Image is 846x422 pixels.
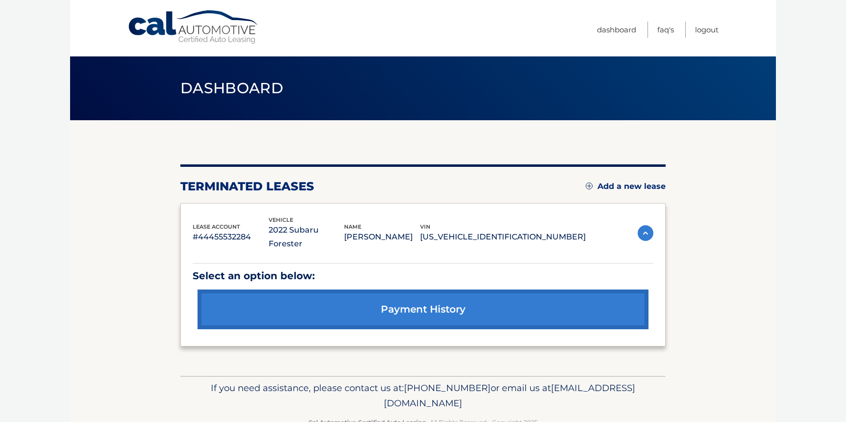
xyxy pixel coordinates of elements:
span: lease account [193,223,240,230]
p: 2022 Subaru Forester [269,223,345,251]
p: Select an option below: [193,267,653,285]
a: Cal Automotive [127,10,260,45]
img: add.svg [586,183,593,189]
p: If you need assistance, please contact us at: or email us at [187,380,659,412]
img: accordion-active.svg [638,225,653,241]
a: Add a new lease [586,182,666,191]
h2: terminated leases [180,179,314,194]
a: Logout [695,22,719,38]
span: vehicle [269,216,293,223]
span: Dashboard [180,79,283,97]
p: [US_VEHICLE_IDENTIFICATION_NUMBER] [420,230,586,244]
a: payment history [198,290,648,329]
span: [PHONE_NUMBER] [404,382,491,394]
p: #44455532284 [193,230,269,244]
span: vin [420,223,430,230]
a: FAQ's [657,22,674,38]
a: Dashboard [597,22,636,38]
span: name [344,223,361,230]
p: [PERSON_NAME] [344,230,420,244]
